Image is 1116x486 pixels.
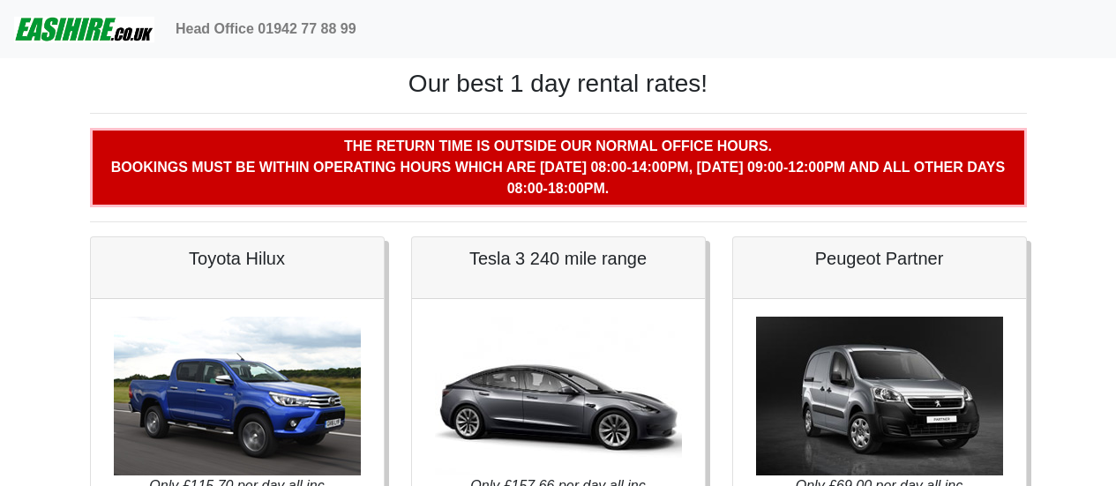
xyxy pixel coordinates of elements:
[756,317,1003,475] img: Peugeot Partner
[14,11,154,47] img: easihire_logo_small.png
[114,317,361,475] img: Toyota Hilux
[109,248,366,269] h5: Toyota Hilux
[176,21,356,36] b: Head Office 01942 77 88 99
[169,11,363,47] a: Head Office 01942 77 88 99
[90,69,1027,99] h1: Our best 1 day rental rates!
[751,248,1008,269] h5: Peugeot Partner
[435,317,682,475] img: Tesla 3 240 mile range
[111,138,1005,196] b: The return time is outside our normal office hours. Bookings must be within operating hours which...
[430,248,687,269] h5: Tesla 3 240 mile range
